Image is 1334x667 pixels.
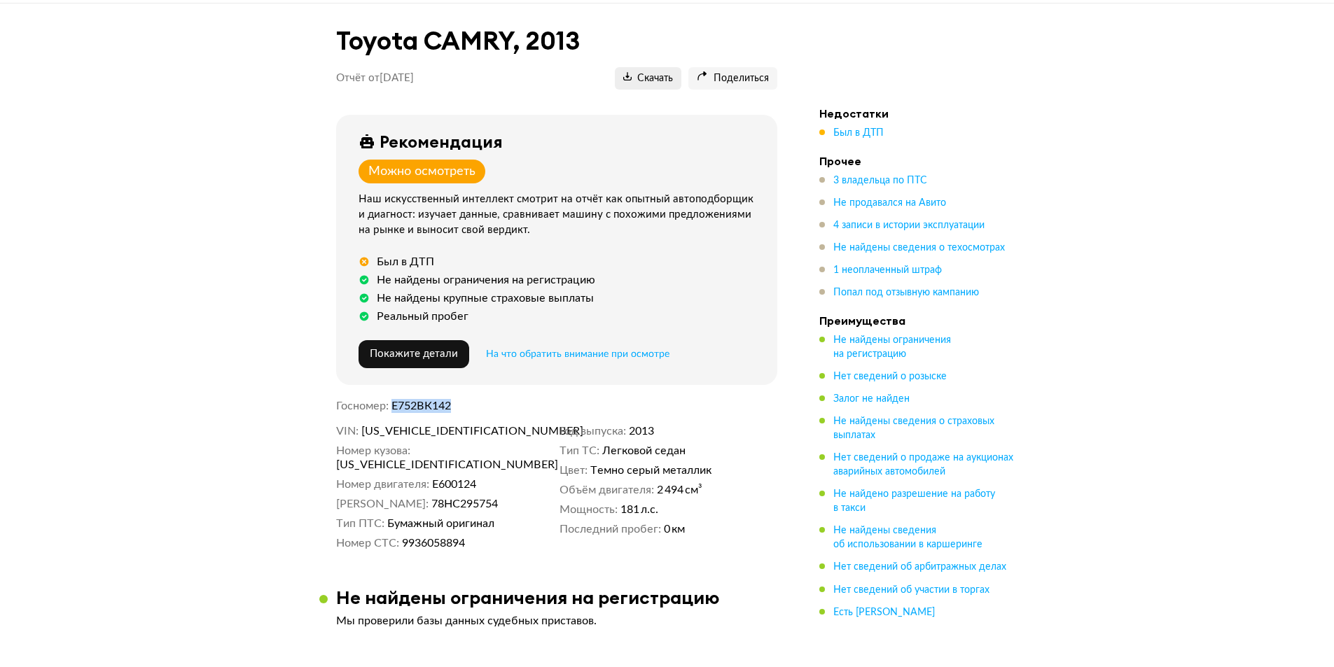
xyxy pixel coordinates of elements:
[359,340,469,368] button: Покажите детали
[336,444,410,458] dt: Номер кузова
[560,483,654,497] dt: Объём двигателя
[620,503,658,517] span: 181 л.с.
[377,255,434,269] div: Был в ДТП
[819,106,1015,120] h4: Недостатки
[833,394,910,404] span: Залог не найден
[833,288,979,297] span: Попал под отзывную кампанию
[391,400,451,412] span: Е752ВК142
[615,67,681,90] button: Скачать
[833,562,1006,572] span: Нет сведений об арбитражных делах
[833,128,884,138] span: Был в ДТП
[560,444,599,458] dt: Тип ТС
[560,463,588,477] dt: Цвет
[377,273,595,287] div: Не найдены ограничения на регистрацию
[560,424,626,438] dt: Год выпуска
[833,526,982,549] span: Не найдены сведения об использовании в каршеринге
[336,399,389,413] dt: Госномер
[336,71,414,85] p: Отчёт от [DATE]
[623,72,673,85] span: Скачать
[560,503,618,517] dt: Мощность
[560,522,661,536] dt: Последний пробег
[833,489,995,513] span: Не найдено разрешение на работу в такси
[336,587,720,608] h3: Не найдены ограничения на регистрацию
[590,463,711,477] span: Темно серый металлик
[336,458,497,472] span: [US_VEHICLE_IDENTIFICATION_NUMBER]
[359,192,760,238] div: Наш искусственный интеллект смотрит на отчёт как опытный автоподборщик и диагност: изучает данные...
[387,517,494,531] span: Бумажный оригинал
[688,67,777,90] button: Поделиться
[486,349,669,359] span: На что обратить внимание при осмотре
[833,608,935,617] span: Есть [PERSON_NAME]
[336,517,384,531] dt: Тип ПТС
[380,132,503,151] div: Рекомендация
[657,483,702,497] span: 2 494 см³
[833,372,947,381] span: Нет сведений о розыске
[336,26,777,56] h1: Toyota CAMRY, 2013
[432,477,476,491] span: Е600124
[336,614,777,628] p: Мы проверили базы данных судебных приставов.
[402,536,465,550] span: 9936058894
[833,198,946,208] span: Не продавался на Авито
[819,314,1015,328] h4: Преимущества
[370,349,458,359] span: Покажите детали
[377,309,468,323] div: Реальный пробег
[833,585,989,595] span: Нет сведений об участии в торгах
[629,424,654,438] span: 2013
[336,477,429,491] dt: Номер двигателя
[833,243,1005,253] span: Не найдены сведения о техосмотрах
[431,497,498,511] span: 78НС295754
[697,72,769,85] span: Поделиться
[833,335,951,359] span: Не найдены ограничения на регистрацию
[377,291,594,305] div: Не найдены крупные страховые выплаты
[336,536,399,550] dt: Номер СТС
[664,522,685,536] span: 0 км
[833,416,994,440] span: Не найдены сведения о страховых выплатах
[833,265,942,275] span: 1 неоплаченный штраф
[336,497,429,511] dt: [PERSON_NAME]
[833,453,1013,477] span: Нет сведений о продаже на аукционах аварийных автомобилей
[361,424,522,438] span: [US_VEHICLE_IDENTIFICATION_NUMBER]
[833,220,985,230] span: 4 записи в истории эксплуатации
[819,154,1015,168] h4: Прочее
[368,164,475,179] div: Можно осмотреть
[833,176,927,185] span: 3 владельца по ПТС
[602,444,686,458] span: Легковой седан
[336,424,359,438] dt: VIN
